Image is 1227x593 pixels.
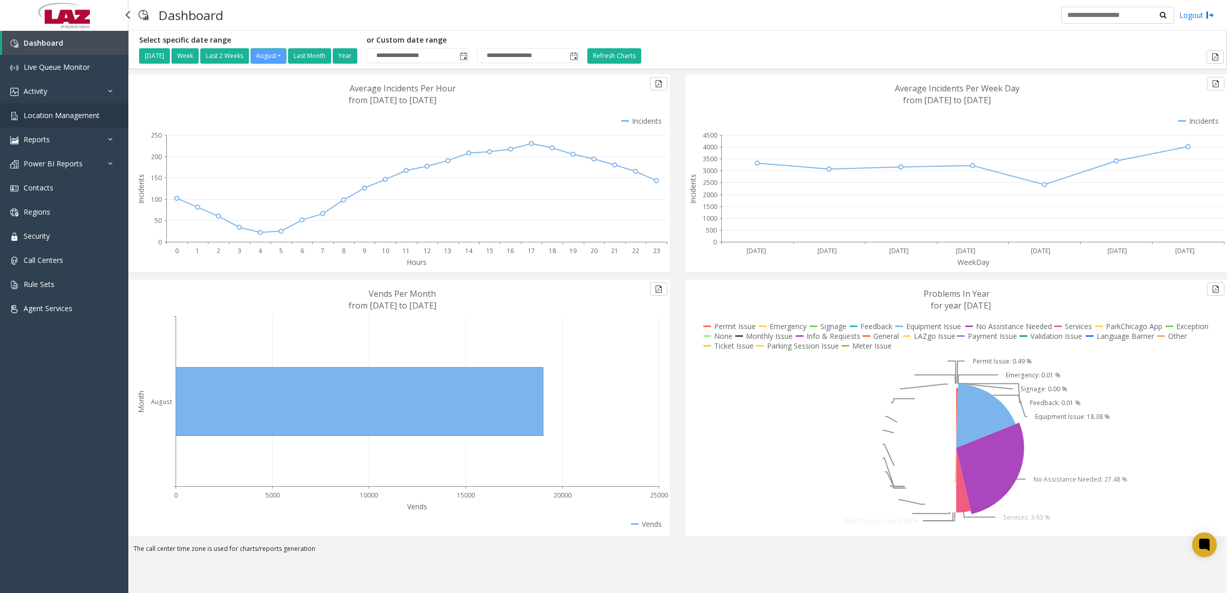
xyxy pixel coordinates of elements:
span: Security [24,231,50,241]
span: Regions [24,207,50,217]
text: 3500 [703,155,717,163]
button: August [251,48,286,64]
text: 50 [155,216,162,225]
text: 0 [713,238,717,246]
text: 100 [151,195,162,204]
text: 18 [549,246,556,255]
span: Call Centers [24,255,63,265]
text: 14 [465,246,473,255]
text: No Assistance Needed: 27.48 % [1033,475,1127,484]
text: 0 [174,491,178,500]
button: Export to pdf [650,77,667,90]
button: Refresh Charts [587,48,641,64]
text: 3000 [703,166,717,175]
img: 'icon' [10,64,18,72]
button: Last Month [288,48,331,64]
text: 0 [175,246,179,255]
span: Toggle popup [568,49,579,63]
button: Export to pdf [1207,77,1224,90]
text: 0 [158,238,162,246]
text: 8 [342,246,346,255]
text: 19 [569,246,577,255]
text: [DATE] [956,246,975,255]
text: 17 [528,246,535,255]
span: Contacts [24,183,53,193]
img: 'icon' [10,305,18,313]
button: Export to pdf [1207,282,1224,296]
img: 'icon' [10,136,18,144]
img: 'icon' [10,233,18,241]
text: Incidents [136,174,146,204]
img: pageIcon [139,3,148,28]
text: for year [DATE] [931,300,991,311]
text: 16 [507,246,514,255]
text: from [DATE] to [DATE] [349,94,436,106]
text: [DATE] [1031,246,1050,255]
text: 200 [151,152,162,161]
text: 4000 [703,143,717,151]
text: 23 [653,246,660,255]
text: Average Incidents Per Week Day [895,83,1020,94]
text: 3 [238,246,241,255]
text: [DATE] [817,246,837,255]
text: 15000 [457,491,475,500]
img: 'icon' [10,184,18,193]
button: Last 2 Weeks [200,48,249,64]
text: 25000 [650,491,668,500]
span: Live Queue Monitor [24,62,90,72]
div: The call center time zone is used for charts/reports generation [128,544,1227,559]
img: 'icon' [10,160,18,168]
text: 6 [300,246,304,255]
img: 'icon' [10,112,18,120]
text: Permit Issue: 0.49 % [973,357,1032,366]
text: WeekDay [957,257,990,267]
button: Week [171,48,199,64]
img: 'icon' [10,281,18,289]
text: Vends Per Month [369,288,436,299]
text: Incidents [688,174,698,204]
button: Year [333,48,357,64]
button: [DATE] [139,48,170,64]
h5: or Custom date range [367,36,580,45]
text: 9 [362,246,366,255]
text: 5 [279,246,283,255]
text: 20000 [553,491,571,500]
text: Month [136,391,146,413]
text: 15 [486,246,493,255]
text: Vends [407,502,427,511]
text: 4500 [703,131,717,140]
text: 2500 [703,178,717,187]
span: Activity [24,86,47,96]
text: 21 [611,246,618,255]
span: Reports [24,135,50,144]
text: 1 [196,246,199,255]
text: Emergency: 0.01 % [1006,371,1061,379]
text: [DATE] [746,246,766,255]
span: Power BI Reports [24,159,83,168]
a: Logout [1179,10,1214,21]
text: 20 [590,246,598,255]
text: Hours [407,257,427,267]
h3: Dashboard [154,3,228,28]
text: 1500 [703,202,717,211]
text: 12 [424,246,431,255]
a: Dashboard [2,31,128,55]
text: 250 [151,131,162,140]
text: 2 [217,246,220,255]
button: Export to pdf [650,282,667,296]
img: 'icon' [10,208,18,217]
text: 11 [402,246,410,255]
text: 500 [706,226,717,235]
img: logout [1206,10,1214,21]
span: Agent Services [24,303,72,313]
text: 4 [258,246,262,255]
text: 2000 [703,190,717,199]
text: ParkChicago App: 0.66 % [845,517,918,525]
text: Signage: 0.00 % [1021,385,1067,393]
text: 22 [632,246,639,255]
text: [DATE] [1175,246,1195,255]
text: 10 [382,246,389,255]
img: 'icon' [10,257,18,265]
text: [DATE] [889,246,909,255]
text: August [151,397,172,406]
